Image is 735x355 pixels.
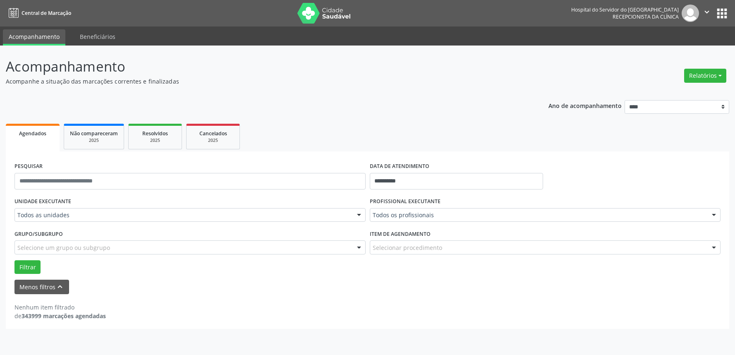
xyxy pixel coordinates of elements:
[17,243,110,252] span: Selecione um grupo ou subgrupo
[3,29,65,46] a: Acompanhamento
[370,228,431,240] label: Item de agendamento
[134,137,176,144] div: 2025
[22,312,106,320] strong: 343999 marcações agendadas
[199,130,227,137] span: Cancelados
[682,5,699,22] img: img
[684,69,726,83] button: Relatórios
[14,195,71,208] label: UNIDADE EXECUTANTE
[192,137,234,144] div: 2025
[548,100,622,110] p: Ano de acompanhamento
[17,211,349,219] span: Todos as unidades
[6,56,512,77] p: Acompanhamento
[373,211,704,219] span: Todos os profissionais
[715,6,729,21] button: apps
[14,160,43,173] label: PESQUISAR
[702,7,711,17] i: 
[14,280,69,294] button: Menos filtroskeyboard_arrow_up
[70,137,118,144] div: 2025
[6,77,512,86] p: Acompanhe a situação das marcações correntes e finalizadas
[70,130,118,137] span: Não compareceram
[19,130,46,137] span: Agendados
[142,130,168,137] span: Resolvidos
[370,160,429,173] label: DATA DE ATENDIMENTO
[14,312,106,320] div: de
[6,6,71,20] a: Central de Marcação
[699,5,715,22] button: 
[55,282,65,291] i: keyboard_arrow_up
[22,10,71,17] span: Central de Marcação
[14,303,106,312] div: Nenhum item filtrado
[14,260,41,274] button: Filtrar
[373,243,442,252] span: Selecionar procedimento
[370,195,441,208] label: PROFISSIONAL EXECUTANTE
[74,29,121,44] a: Beneficiários
[613,13,679,20] span: Recepcionista da clínica
[571,6,679,13] div: Hospital do Servidor do [GEOGRAPHIC_DATA]
[14,228,63,240] label: Grupo/Subgrupo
